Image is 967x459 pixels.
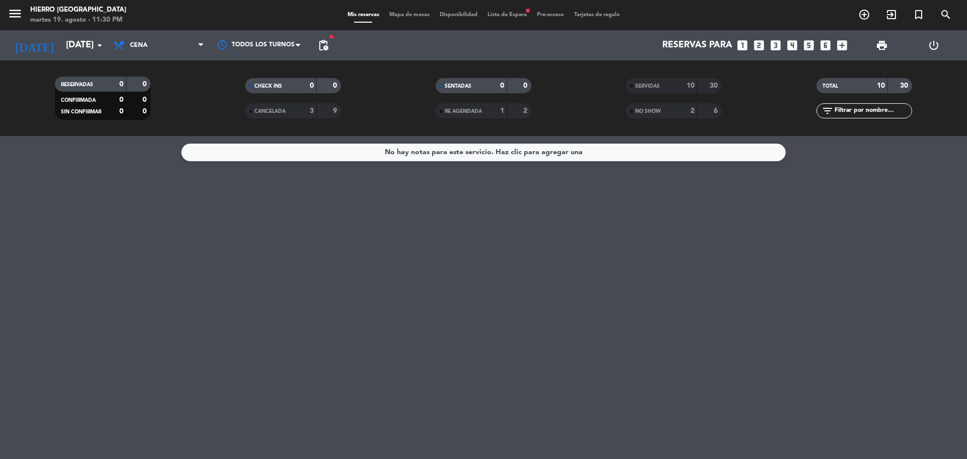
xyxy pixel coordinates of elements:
[8,6,23,25] button: menu
[61,109,101,114] span: SIN CONFIRMAR
[61,98,96,103] span: CONFIRMADA
[143,81,149,88] strong: 0
[8,6,23,21] i: menu
[900,82,910,89] strong: 30
[821,105,834,117] i: filter_list
[819,39,832,52] i: looks_6
[532,12,569,18] span: Pre-acceso
[94,39,106,51] i: arrow_drop_down
[822,84,838,89] span: TOTAL
[908,30,959,60] div: LOG OUT
[523,82,529,89] strong: 0
[769,39,782,52] i: looks_3
[736,39,749,52] i: looks_one
[254,109,286,114] span: CANCELADA
[885,9,897,21] i: exit_to_app
[143,108,149,115] strong: 0
[445,109,482,114] span: RE AGENDADA
[877,82,885,89] strong: 10
[928,39,940,51] i: power_settings_new
[385,147,583,158] div: No hay notas para este servicio. Haz clic para agregar una
[342,12,384,18] span: Mis reservas
[482,12,532,18] span: Lista de Espera
[435,12,482,18] span: Disponibilidad
[525,8,531,14] span: fiber_manual_record
[254,84,282,89] span: CHECK INS
[569,12,625,18] span: Tarjetas de regalo
[858,9,870,21] i: add_circle_outline
[143,96,149,103] strong: 0
[500,82,504,89] strong: 0
[310,107,314,114] strong: 3
[913,9,925,21] i: turned_in_not
[384,12,435,18] span: Mapa de mesas
[802,39,815,52] i: looks_5
[710,82,720,89] strong: 30
[30,15,126,25] div: martes 19. agosto - 11:30 PM
[635,84,660,89] span: SERVIDAS
[61,82,93,87] span: RESERVADAS
[328,34,334,40] span: fiber_manual_record
[30,5,126,15] div: Hierro [GEOGRAPHIC_DATA]
[500,107,504,114] strong: 1
[786,39,799,52] i: looks_4
[635,109,661,114] span: NO SHOW
[836,39,849,52] i: add_box
[8,34,61,56] i: [DATE]
[333,107,339,114] strong: 9
[523,107,529,114] strong: 2
[310,82,314,89] strong: 0
[834,105,912,116] input: Filtrar por nombre...
[876,39,888,51] span: print
[714,107,720,114] strong: 6
[940,9,952,21] i: search
[130,42,148,49] span: Cena
[119,81,123,88] strong: 0
[690,107,695,114] strong: 2
[445,84,471,89] span: SENTADAS
[119,96,123,103] strong: 0
[662,40,732,50] span: Reservas para
[317,39,329,51] span: pending_actions
[686,82,695,89] strong: 10
[119,108,123,115] strong: 0
[333,82,339,89] strong: 0
[752,39,766,52] i: looks_two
